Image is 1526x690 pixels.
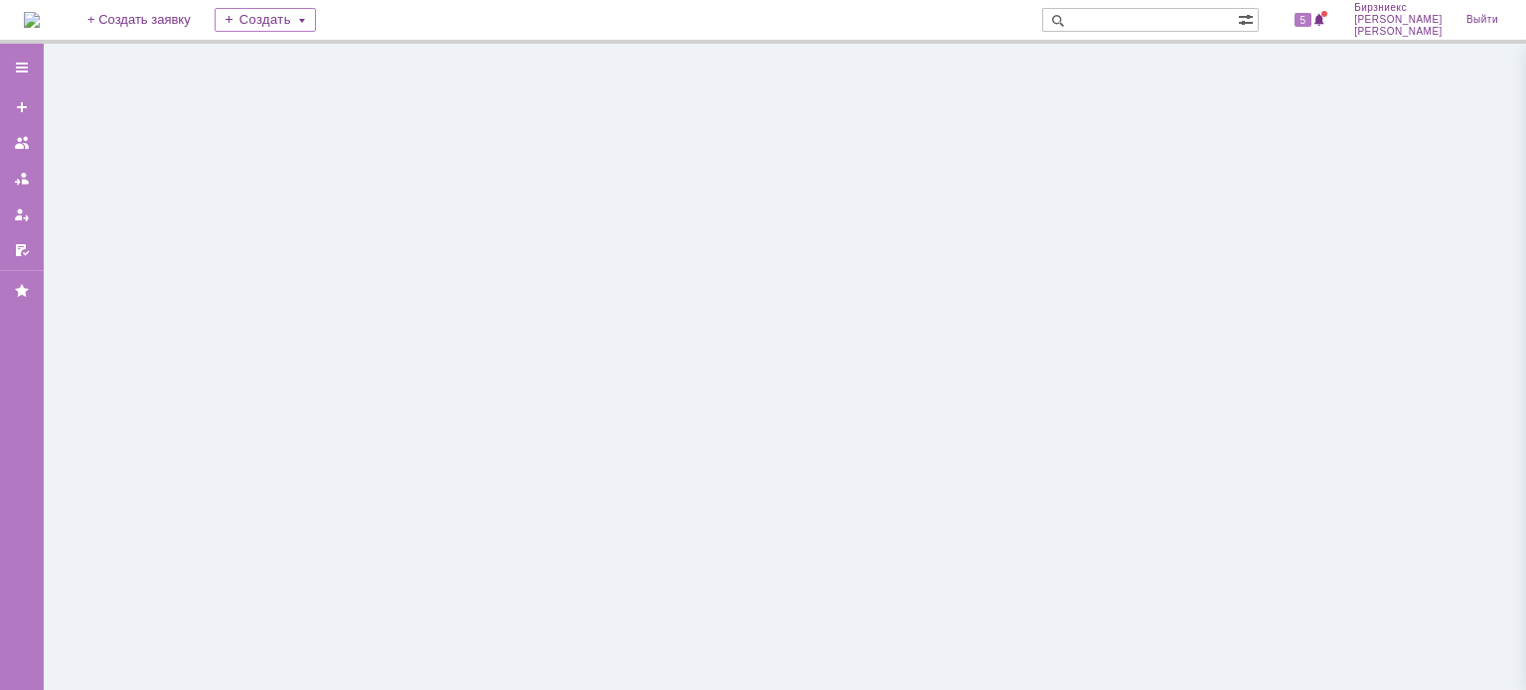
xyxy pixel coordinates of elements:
a: Создать заявку [6,91,38,123]
a: Заявки на командах [6,127,38,159]
span: [PERSON_NAME] [1354,14,1443,26]
span: Расширенный поиск [1238,9,1258,28]
div: Создать [215,8,316,32]
a: Заявки в моей ответственности [6,163,38,195]
span: [PERSON_NAME] [1354,26,1443,38]
a: Мои заявки [6,199,38,230]
img: logo [24,12,40,28]
a: Мои согласования [6,234,38,266]
a: Перейти на домашнюю страницу [24,12,40,28]
span: Бирзниекс [1354,2,1443,14]
span: 5 [1295,13,1312,27]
